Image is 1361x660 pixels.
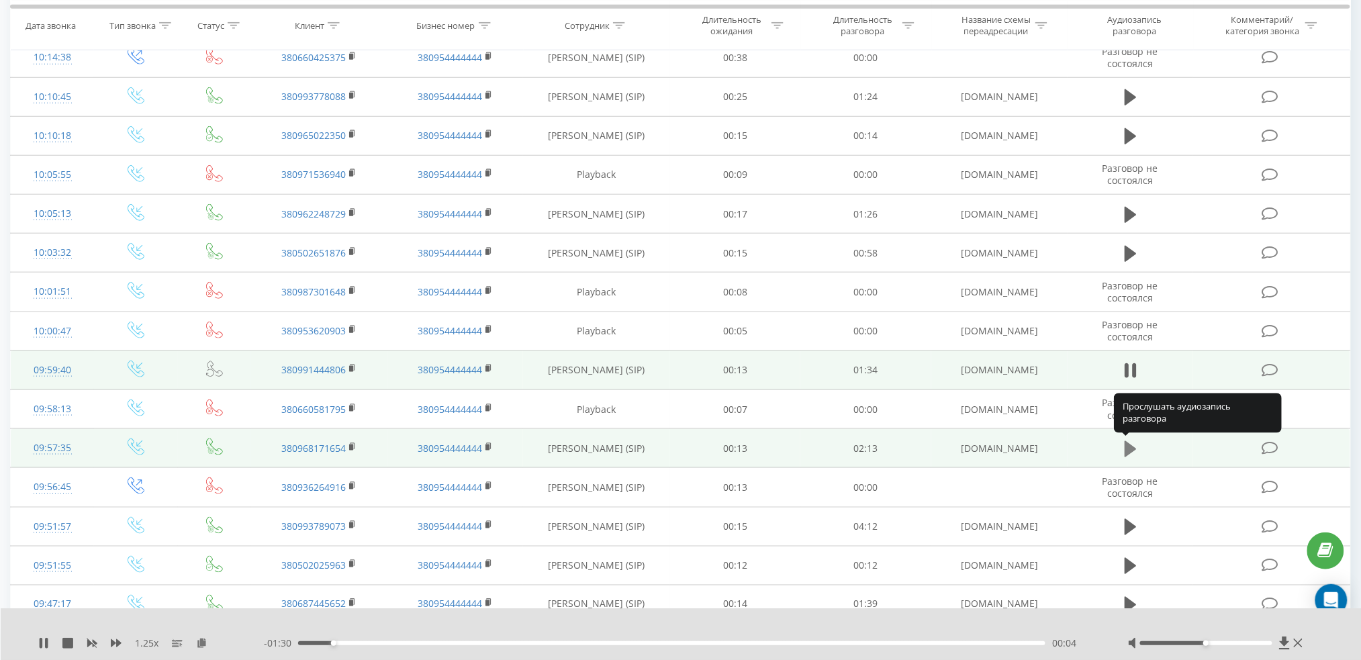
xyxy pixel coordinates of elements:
[331,641,336,646] div: Accessibility label
[827,14,899,37] div: Длительность разговора
[418,403,482,416] a: 380954444444
[418,51,482,64] a: 380954444444
[931,429,1068,468] td: [DOMAIN_NAME]
[418,129,482,142] a: 380954444444
[1102,475,1158,500] span: Разговор не состоялся
[24,318,81,344] div: 10:00:47
[24,592,81,618] div: 09:47:17
[24,514,81,540] div: 09:51:57
[24,162,81,188] div: 10:05:55
[418,442,482,455] a: 380954444444
[418,246,482,259] a: 380954444444
[800,390,931,429] td: 00:00
[523,155,669,194] td: Playback
[24,396,81,422] div: 09:58:13
[523,234,669,273] td: [PERSON_NAME] (SIP)
[670,585,801,624] td: 00:14
[418,520,482,532] a: 380954444444
[800,507,931,546] td: 04:12
[800,195,931,234] td: 01:26
[418,598,482,610] a: 380954444444
[281,207,346,220] a: 380962248729
[565,19,610,31] div: Сотрудник
[418,90,482,103] a: 380954444444
[281,559,346,571] a: 380502025963
[26,19,76,31] div: Дата звонка
[24,435,81,461] div: 09:57:35
[523,195,669,234] td: [PERSON_NAME] (SIP)
[800,273,931,312] td: 00:00
[281,442,346,455] a: 380968171654
[1102,45,1158,70] span: Разговор не состоялся
[418,168,482,181] a: 380954444444
[523,77,669,116] td: [PERSON_NAME] (SIP)
[1102,318,1158,343] span: Разговор не состоялся
[960,14,1032,37] div: Название схемы переадресации
[931,273,1068,312] td: [DOMAIN_NAME]
[800,116,931,155] td: 00:14
[931,350,1068,389] td: [DOMAIN_NAME]
[523,585,669,624] td: [PERSON_NAME] (SIP)
[281,90,346,103] a: 380993778088
[523,546,669,585] td: [PERSON_NAME] (SIP)
[523,273,669,312] td: Playback
[670,546,801,585] td: 00:12
[1223,14,1302,37] div: Комментарий/категория звонка
[931,234,1068,273] td: [DOMAIN_NAME]
[800,468,931,507] td: 00:00
[418,481,482,493] a: 380954444444
[670,312,801,350] td: 00:05
[24,553,81,579] div: 09:51:55
[800,234,931,273] td: 00:58
[418,207,482,220] a: 380954444444
[264,637,298,650] span: - 01:30
[931,77,1068,116] td: [DOMAIN_NAME]
[418,363,482,376] a: 380954444444
[24,123,81,149] div: 10:10:18
[800,350,931,389] td: 01:34
[670,155,801,194] td: 00:09
[670,468,801,507] td: 00:13
[281,520,346,532] a: 380993789073
[1114,393,1282,433] div: Прослушать аудиозапись разговора
[1315,584,1348,616] div: Open Intercom Messenger
[281,129,346,142] a: 380965022350
[800,38,931,77] td: 00:00
[295,19,324,31] div: Клиент
[109,19,156,31] div: Тип звонка
[1102,162,1158,187] span: Разговор не состоялся
[800,77,931,116] td: 01:24
[281,324,346,337] a: 380953620903
[523,38,669,77] td: [PERSON_NAME] (SIP)
[931,195,1068,234] td: [DOMAIN_NAME]
[931,312,1068,350] td: [DOMAIN_NAME]
[523,390,669,429] td: Playback
[281,246,346,259] a: 380502651876
[24,474,81,500] div: 09:56:45
[670,234,801,273] td: 00:15
[523,507,669,546] td: [PERSON_NAME] (SIP)
[523,116,669,155] td: [PERSON_NAME] (SIP)
[800,155,931,194] td: 00:00
[931,390,1068,429] td: [DOMAIN_NAME]
[24,84,81,110] div: 10:10:45
[418,285,482,298] a: 380954444444
[418,324,482,337] a: 380954444444
[670,429,801,468] td: 00:13
[417,19,475,31] div: Бизнес номер
[1204,641,1209,646] div: Accessibility label
[1091,14,1178,37] div: Аудиозапись разговора
[281,51,346,64] a: 380660425375
[931,546,1068,585] td: [DOMAIN_NAME]
[281,598,346,610] a: 380687445652
[670,195,801,234] td: 00:17
[800,312,931,350] td: 00:00
[24,240,81,266] div: 10:03:32
[1102,396,1158,421] span: Разговор не состоялся
[1052,637,1076,650] span: 00:04
[670,507,801,546] td: 00:15
[931,507,1068,546] td: [DOMAIN_NAME]
[24,44,81,70] div: 10:14:38
[24,357,81,383] div: 09:59:40
[696,14,768,37] div: Длительность ожидания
